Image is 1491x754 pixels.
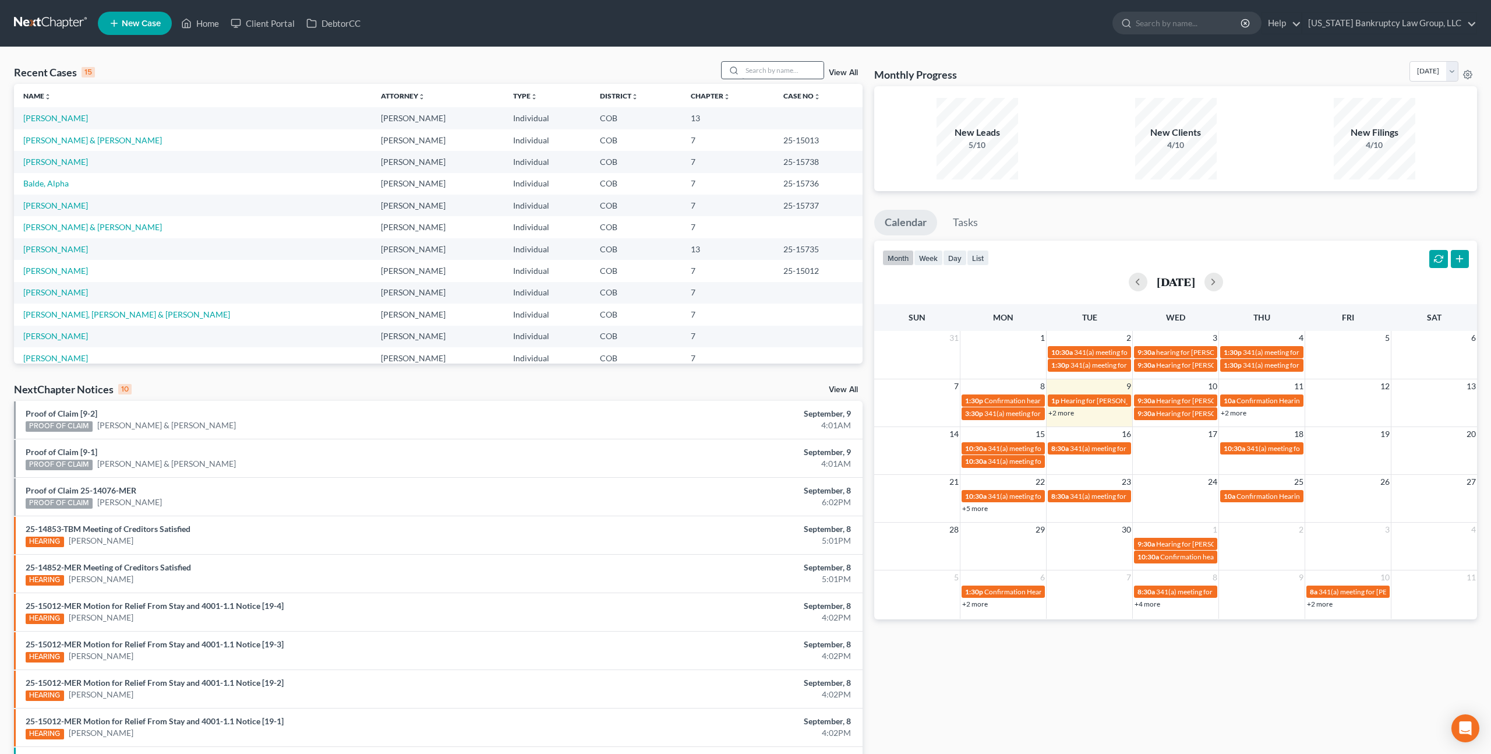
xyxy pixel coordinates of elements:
[372,151,504,172] td: [PERSON_NAME]
[948,475,960,489] span: 21
[965,444,987,453] span: 10:30a
[1082,312,1097,322] span: Tue
[26,678,284,688] a: 25-15012-MER Motion for Relief From Stay and 4001-1.1 Notice [19-2]
[504,195,591,216] td: Individual
[504,326,591,347] td: Individual
[1070,361,1183,369] span: 341(a) meeting for [PERSON_NAME]
[23,287,88,297] a: [PERSON_NAME]
[774,151,863,172] td: 25-15738
[1465,379,1477,393] span: 13
[26,524,190,534] a: 25-14853-TBM Meeting of Creditors Satisfied
[23,222,162,232] a: [PERSON_NAME] & [PERSON_NAME]
[584,677,851,689] div: September, 8
[1074,348,1186,357] span: 341(a) meeting for [PERSON_NAME]
[988,492,1100,501] span: 341(a) meeting for [PERSON_NAME]
[69,535,133,547] a: [PERSON_NAME]
[681,347,774,369] td: 7
[681,129,774,151] td: 7
[948,523,960,537] span: 28
[591,151,681,172] td: COB
[774,260,863,281] td: 25-15012
[584,420,851,431] div: 4:01AM
[69,612,133,623] a: [PERSON_NAME]
[814,93,821,100] i: unfold_more
[1211,570,1218,584] span: 8
[372,260,504,281] td: [PERSON_NAME]
[23,200,88,210] a: [PERSON_NAME]
[1051,492,1069,501] span: 8:30a
[953,570,960,584] span: 5
[1157,276,1195,288] h2: [DATE]
[1125,570,1132,584] span: 7
[26,639,284,649] a: 25-15012-MER Motion for Relief From Stay and 4001-1.1 Notice [19-3]
[23,135,162,145] a: [PERSON_NAME] & [PERSON_NAME]
[591,326,681,347] td: COB
[225,13,301,34] a: Client Portal
[1039,379,1046,393] span: 8
[591,129,681,151] td: COB
[1135,139,1217,151] div: 4/10
[1384,331,1391,345] span: 5
[584,485,851,496] div: September, 8
[26,575,64,586] div: HEARING
[504,216,591,238] td: Individual
[591,282,681,304] td: COB
[1243,361,1355,369] span: 341(a) meeting for [PERSON_NAME]
[591,347,681,369] td: COB
[1246,444,1359,453] span: 341(a) meeting for [PERSON_NAME]
[14,382,132,396] div: NextChapter Notices
[504,238,591,260] td: Individual
[591,304,681,325] td: COB
[372,129,504,151] td: [PERSON_NAME]
[1135,600,1160,608] a: +4 more
[943,250,967,266] button: day
[937,126,1018,139] div: New Leads
[1207,379,1218,393] span: 10
[1156,409,1247,418] span: Hearing for [PERSON_NAME]
[26,421,93,432] div: PROOF OF CLAIM
[1465,427,1477,441] span: 20
[23,353,88,363] a: [PERSON_NAME]
[122,19,161,28] span: New Case
[26,690,64,701] div: HEARING
[1137,540,1155,548] span: 9:30a
[874,68,957,82] h3: Monthly Progress
[723,93,730,100] i: unfold_more
[1319,587,1431,596] span: 341(a) meeting for [PERSON_NAME]
[681,151,774,172] td: 7
[681,326,774,347] td: 7
[69,689,133,700] a: [PERSON_NAME]
[600,91,638,100] a: Districtunfold_more
[97,420,236,431] a: [PERSON_NAME] & [PERSON_NAME]
[504,304,591,325] td: Individual
[1125,379,1132,393] span: 9
[1224,396,1235,405] span: 10a
[1334,126,1415,139] div: New Filings
[175,13,225,34] a: Home
[504,347,591,369] td: Individual
[984,409,1158,418] span: 341(a) meeting for [PERSON_NAME] & [PERSON_NAME]
[531,93,538,100] i: unfold_more
[584,535,851,547] div: 5:01PM
[26,408,97,418] a: Proof of Claim [9-2]
[1160,552,1292,561] span: Confirmation hearing for [PERSON_NAME]
[1243,348,1355,357] span: 341(a) meeting for [PERSON_NAME]
[23,178,69,188] a: Balde, Alpha
[26,447,97,457] a: Proof of Claim [9-1]
[988,457,1100,466] span: 341(a) meeting for [PERSON_NAME]
[1061,396,1151,405] span: Hearing for [PERSON_NAME]
[26,601,284,611] a: 25-15012-MER Motion for Relief From Stay and 4001-1.1 Notice [19-4]
[1342,312,1354,322] span: Fri
[1470,331,1477,345] span: 6
[1166,312,1185,322] span: Wed
[965,587,983,596] span: 1:30p
[1379,570,1391,584] span: 10
[301,13,366,34] a: DebtorCC
[584,496,851,508] div: 6:02PM
[914,250,943,266] button: week
[372,282,504,304] td: [PERSON_NAME]
[1039,570,1046,584] span: 6
[1253,312,1270,322] span: Thu
[1293,379,1305,393] span: 11
[97,496,162,508] a: [PERSON_NAME]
